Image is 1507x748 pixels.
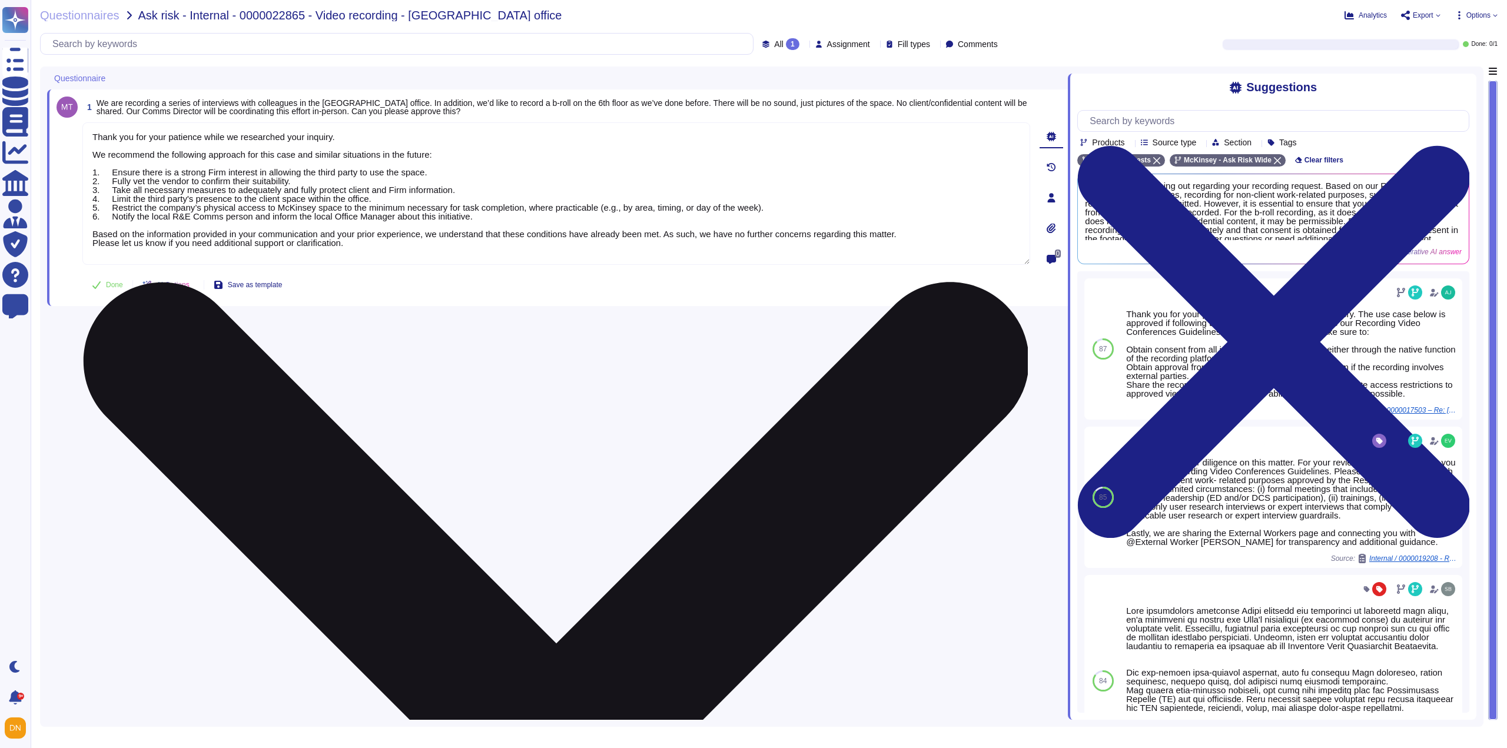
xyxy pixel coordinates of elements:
span: Options [1466,12,1491,19]
div: 1 [786,38,799,50]
span: All [774,40,784,48]
img: user [1441,285,1455,300]
span: Questionnaire [54,74,105,82]
span: Analytics [1359,12,1387,19]
span: We are recording a series of interviews with colleagues in the [GEOGRAPHIC_DATA] office. In addit... [97,98,1027,116]
img: user [1441,582,1455,596]
span: Assignment [827,40,870,48]
img: user [5,717,26,739]
div: 9+ [17,693,24,700]
span: 0 / 1 [1489,41,1498,47]
button: Analytics [1345,11,1387,20]
span: Comments [958,40,998,48]
img: user [1441,434,1455,448]
textarea: Thank you for your patience while we researched your inquiry. We recommend the following approach... [82,122,1030,265]
button: user [2,715,34,741]
span: Fill types [898,40,930,48]
img: user [57,97,78,118]
span: Done: [1471,41,1487,47]
span: 84 [1099,677,1107,684]
span: 87 [1099,345,1107,353]
span: 0 [1055,250,1061,258]
input: Search by keywords [47,34,753,54]
span: 1 [82,103,92,111]
span: Export [1413,12,1433,19]
input: Search by keywords [1084,111,1469,131]
span: Ask risk - Internal - 0000022865 - Video recording - [GEOGRAPHIC_DATA] office [138,9,562,21]
span: 85 [1099,494,1107,501]
span: Questionnaires [40,9,120,21]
